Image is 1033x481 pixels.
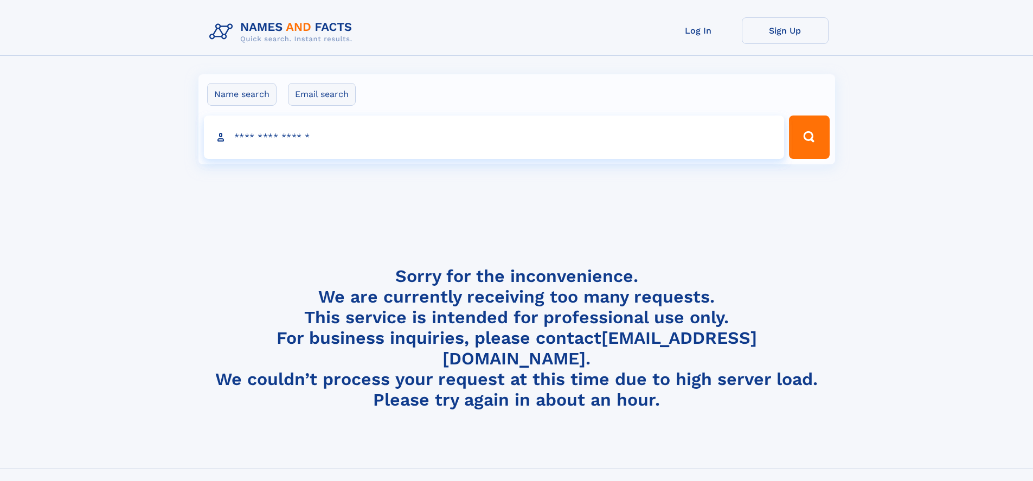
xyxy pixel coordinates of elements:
[207,83,277,106] label: Name search
[655,17,742,44] a: Log In
[204,116,785,159] input: search input
[288,83,356,106] label: Email search
[205,266,829,411] h4: Sorry for the inconvenience. We are currently receiving too many requests. This service is intend...
[742,17,829,44] a: Sign Up
[442,328,757,369] a: [EMAIL_ADDRESS][DOMAIN_NAME]
[205,17,361,47] img: Logo Names and Facts
[789,116,829,159] button: Search Button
